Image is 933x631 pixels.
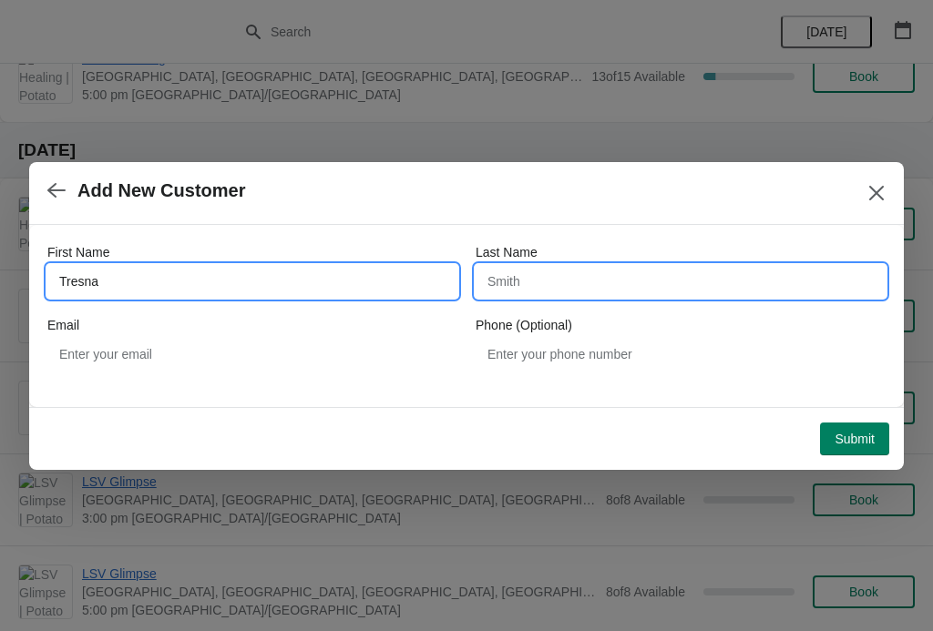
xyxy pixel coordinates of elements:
[476,243,538,261] label: Last Name
[47,338,457,371] input: Enter your email
[835,432,875,446] span: Submit
[47,265,457,298] input: John
[476,338,886,371] input: Enter your phone number
[476,316,572,334] label: Phone (Optional)
[476,265,886,298] input: Smith
[47,243,109,261] label: First Name
[47,316,79,334] label: Email
[820,422,889,455] button: Submit
[860,177,893,209] button: Close
[77,180,245,201] h2: Add New Customer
